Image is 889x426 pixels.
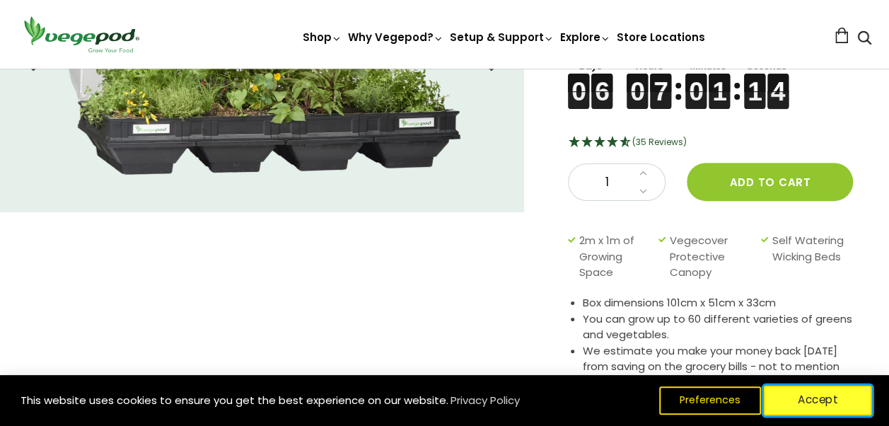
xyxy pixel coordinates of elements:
[583,311,854,343] li: You can grow up to 60 different varieties of greens and vegetables.
[583,343,854,391] li: We estimate you make your money back [DATE] from saving on the grocery bills - not to mention the...
[687,163,853,201] button: Add to cart
[579,233,651,281] span: 2m x 1m of Growing Space
[568,42,854,110] div: Sale ends in
[857,32,871,47] a: Search
[634,164,651,183] a: Increase quantity by 1
[568,74,589,91] figure: 0
[632,136,686,148] span: 4.69 Stars - 35 Reviews
[348,30,444,45] a: Why Vegepod?
[450,30,554,45] a: Setup & Support
[772,233,847,281] span: Self Watering Wicking Beds
[303,30,342,45] a: Shop
[583,173,631,192] span: 1
[685,74,707,91] figure: 0
[568,134,854,152] div: 4.69 Stars - 35 Reviews
[744,74,765,91] figure: 1
[764,386,872,415] button: Accept
[617,30,705,45] a: Store Locations
[448,388,522,413] a: Privacy Policy (opens in a new tab)
[709,74,730,91] figure: 1
[659,386,761,415] button: Preferences
[583,295,854,311] li: Box dimensions 101cm x 51cm x 33cm
[634,183,651,201] a: Decrease quantity by 1
[650,74,671,91] figure: 7
[669,233,754,281] span: Vegecover Protective Canopy
[21,393,448,408] span: This website uses cookies to ensure you get the best experience on our website.
[560,30,611,45] a: Explore
[18,14,145,54] img: Vegepod
[627,74,648,91] figure: 0
[591,74,612,91] figure: 6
